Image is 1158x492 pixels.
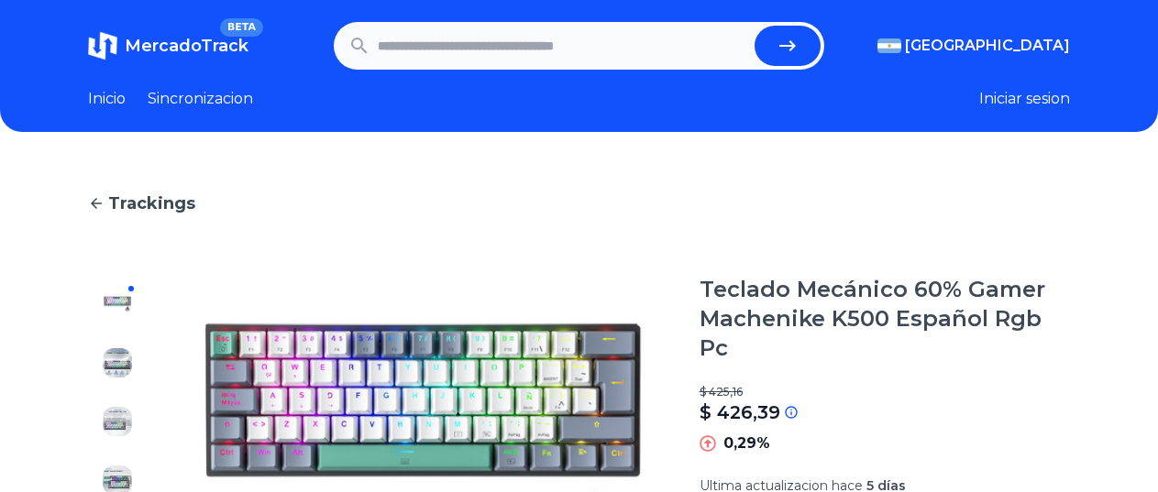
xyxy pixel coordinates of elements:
img: Teclado Mecánico 60% Gamer Machenike K500 Español Rgb Pc [103,348,132,377]
img: Teclado Mecánico 60% Gamer Machenike K500 Español Rgb Pc [103,407,132,436]
span: MercadoTrack [125,36,248,56]
p: 0,29% [723,432,770,454]
h1: Teclado Mecánico 60% Gamer Machenike K500 Español Rgb Pc [700,275,1070,363]
button: Iniciar sesion [979,88,1070,110]
span: [GEOGRAPHIC_DATA] [905,35,1070,57]
p: $ 426,39 [700,399,780,425]
span: Trackings [108,191,195,216]
img: MercadoTrack [88,31,117,60]
a: Trackings [88,191,1070,216]
a: Inicio [88,88,126,110]
span: BETA [220,18,263,37]
img: Teclado Mecánico 60% Gamer Machenike K500 Español Rgb Pc [103,290,132,319]
button: [GEOGRAPHIC_DATA] [877,35,1070,57]
p: $ 425,16 [700,385,1070,399]
a: MercadoTrackBETA [88,31,248,60]
img: Argentina [877,38,901,53]
a: Sincronizacion [148,88,253,110]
